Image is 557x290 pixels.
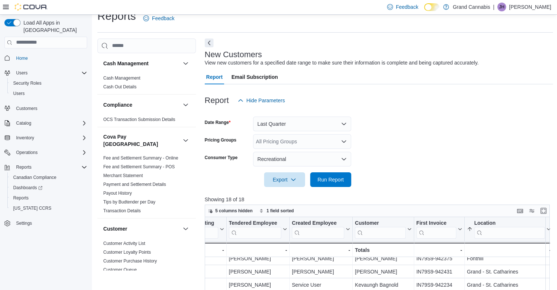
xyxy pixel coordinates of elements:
[175,220,218,238] div: Allow Marketing
[103,117,175,122] a: OCS Transaction Submission Details
[355,280,412,289] div: Kevaungh Bagnold
[13,175,56,180] span: Canadian Compliance
[539,206,548,215] button: Enter fullscreen
[527,206,536,215] button: Display options
[416,267,462,276] div: IN79S9-942431
[424,3,439,11] input: Dark Mode
[474,220,545,238] div: Location
[103,84,137,90] span: Cash Out Details
[205,206,256,215] button: 5 columns hidden
[13,69,30,77] button: Users
[16,106,37,111] span: Customers
[13,185,42,191] span: Dashboards
[292,280,350,289] div: Service User
[205,50,262,59] h3: New Customers
[229,267,287,276] div: [PERSON_NAME]
[1,68,90,78] button: Users
[355,220,406,227] div: Customer
[416,280,462,289] div: IN79S9-942234
[467,246,551,254] div: -
[181,100,190,109] button: Compliance
[103,208,141,213] a: Transaction Details
[103,60,180,67] button: Cash Management
[13,148,87,157] span: Operations
[10,79,87,88] span: Security Roles
[103,164,175,170] span: Fee and Settlement Summary - POS
[13,133,37,142] button: Inventory
[467,280,551,289] div: Grand - St. Catharines
[253,117,351,131] button: Last Quarter
[97,239,196,286] div: Customer
[318,176,344,183] span: Run Report
[13,69,87,77] span: Users
[13,205,51,211] span: [US_STATE] CCRS
[16,70,27,76] span: Users
[13,80,41,86] span: Security Roles
[10,183,87,192] span: Dashboards
[103,191,132,196] a: Payout History
[215,208,253,214] span: 5 columns hidden
[310,172,351,187] button: Run Report
[10,194,31,202] a: Reports
[205,137,237,143] label: Pricing Groups
[453,3,490,11] p: Grand Cannabis
[253,152,351,166] button: Recreational
[355,246,412,254] div: Totals
[246,97,285,104] span: Hide Parameters
[509,3,551,11] p: [PERSON_NAME]
[1,147,90,158] button: Operations
[13,54,31,63] a: Home
[13,104,40,113] a: Customers
[231,70,278,84] span: Email Subscription
[493,3,494,11] p: |
[103,241,145,246] span: Customer Activity List
[355,267,412,276] div: [PERSON_NAME]
[16,120,31,126] span: Catalog
[205,59,479,67] div: View new customers for a specified date range to make sure their information is complete and bein...
[205,120,231,125] label: Date Range
[229,220,287,238] button: Tendered Employee
[103,76,140,81] a: Cash Management
[292,254,350,263] div: [PERSON_NAME]
[10,89,27,98] a: Users
[103,84,137,89] a: Cash Out Details
[268,172,301,187] span: Export
[103,164,175,169] a: Fee and Settlement Summary - POS
[1,53,90,63] button: Home
[499,3,505,11] span: JH
[103,155,178,161] span: Fee and Settlement Summary - Online
[103,173,143,178] a: Merchant Statement
[16,164,31,170] span: Reports
[229,254,287,263] div: [PERSON_NAME]
[467,254,551,263] div: Fonthill
[13,119,34,128] button: Catalog
[13,104,87,113] span: Customers
[15,3,48,11] img: Cova
[229,220,281,238] div: Tendered Employee
[103,101,180,109] button: Compliance
[16,150,38,155] span: Operations
[1,133,90,143] button: Inventory
[181,224,190,233] button: Customer
[10,79,44,88] a: Security Roles
[206,70,223,84] span: Report
[205,155,238,161] label: Consumer Type
[10,204,87,213] span: Washington CCRS
[229,280,287,289] div: [PERSON_NAME]
[7,172,90,183] button: Canadian Compliance
[267,208,294,214] span: 1 field sorted
[1,118,90,128] button: Catalog
[10,173,87,182] span: Canadian Compliance
[355,220,406,238] div: Customer
[103,258,157,264] a: Customer Purchase History
[292,220,344,238] div: Created Employee
[416,220,456,238] div: First Invoice
[181,136,190,145] button: Cova Pay [GEOGRAPHIC_DATA]
[497,3,506,11] div: Jack Huitema
[152,15,174,22] span: Feedback
[10,89,87,98] span: Users
[103,249,151,255] span: Customer Loyalty Points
